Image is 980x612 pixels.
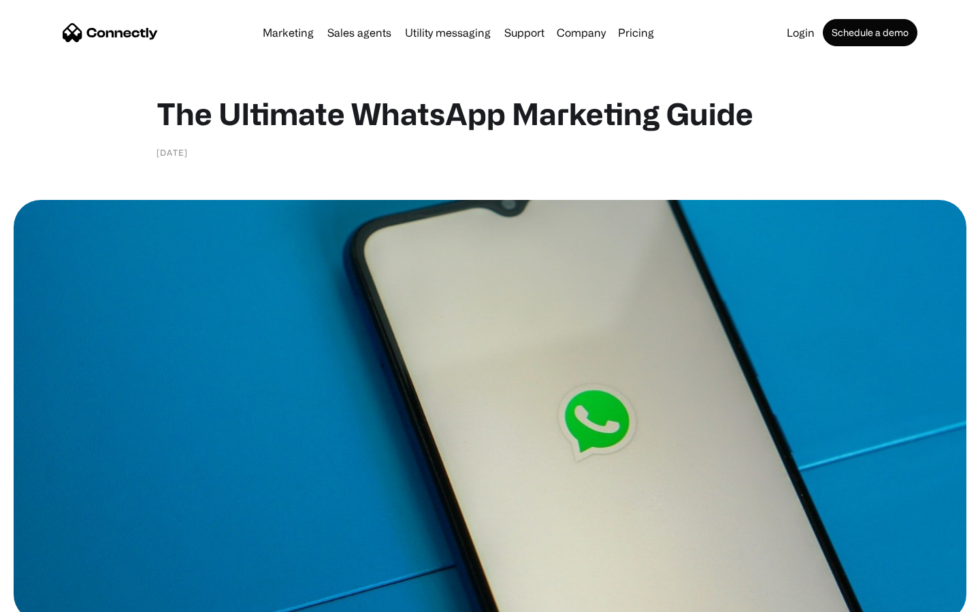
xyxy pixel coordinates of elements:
[499,27,550,38] a: Support
[612,27,659,38] a: Pricing
[157,146,188,159] div: [DATE]
[257,27,319,38] a: Marketing
[399,27,496,38] a: Utility messaging
[557,23,606,42] div: Company
[823,19,917,46] a: Schedule a demo
[322,27,397,38] a: Sales agents
[781,27,820,38] a: Login
[157,95,823,132] h1: The Ultimate WhatsApp Marketing Guide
